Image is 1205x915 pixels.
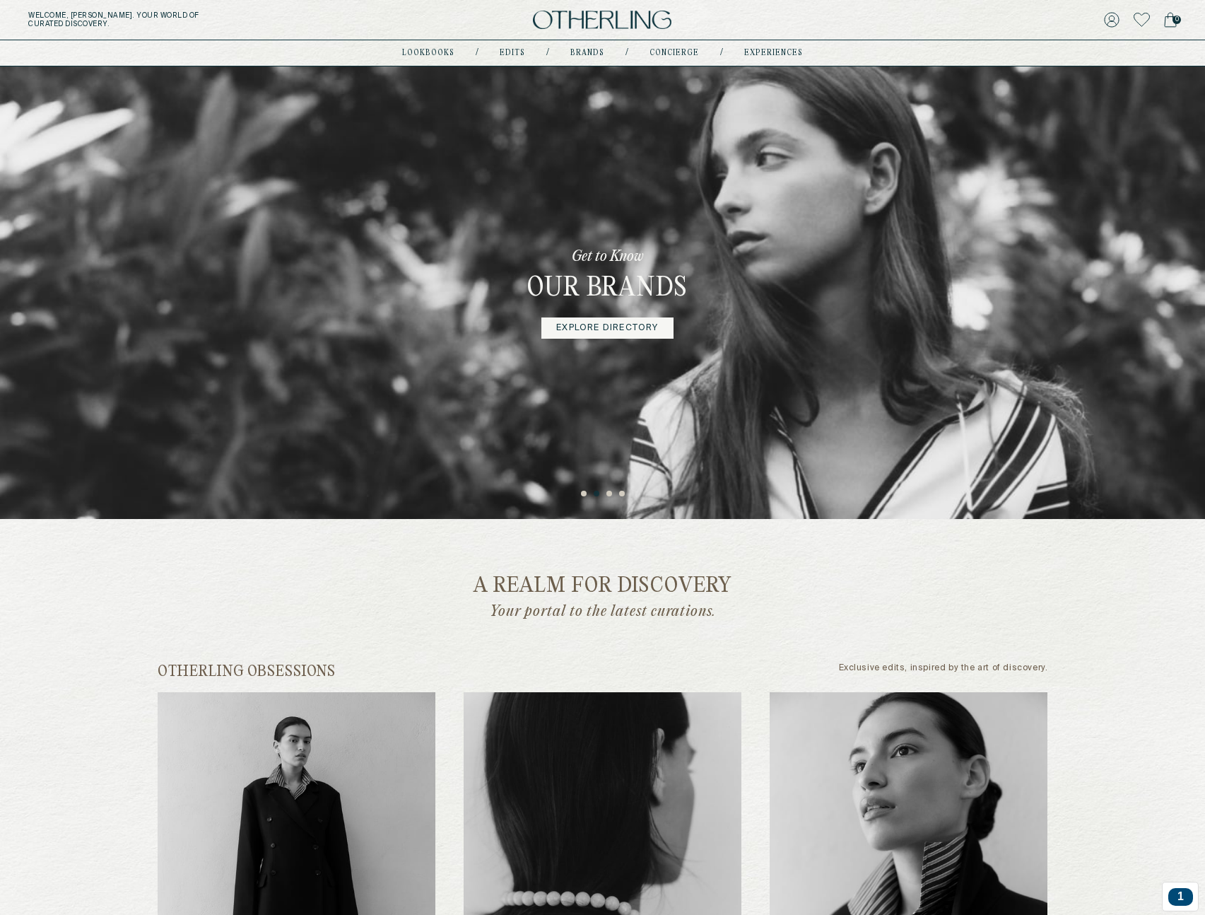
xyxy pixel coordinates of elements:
div: / [720,47,723,59]
button: 2 [594,491,601,498]
h3: Our Brands [527,272,688,306]
p: Exclusive edits, inspired by the art of discovery. [839,663,1048,681]
div: / [625,47,628,59]
p: Your portal to the latest curations. [416,602,790,621]
a: 0 [1164,10,1177,30]
p: Get to Know [572,247,643,267]
h5: Welcome, [PERSON_NAME] . Your world of curated discovery. [28,11,372,28]
a: concierge [649,49,699,57]
img: logo [533,11,671,30]
a: lookbooks [402,49,454,57]
a: Brands [570,49,604,57]
h2: otherling obsessions [158,663,336,681]
button: 3 [606,491,613,498]
a: Explore Directory [541,317,673,339]
h2: a realm for discovery [169,576,1037,598]
a: experiences [744,49,803,57]
div: / [546,47,549,59]
div: / [476,47,478,59]
a: Edits [500,49,525,57]
button: 1 [581,491,588,498]
button: 4 [619,491,626,498]
span: 0 [1172,16,1181,24]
